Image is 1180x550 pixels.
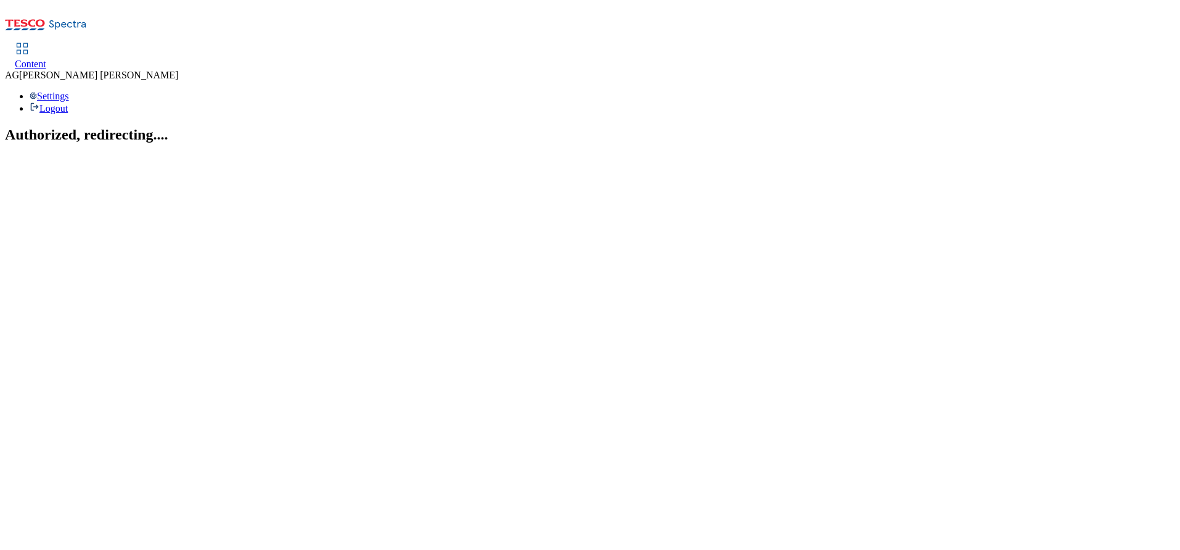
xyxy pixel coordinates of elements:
a: Content [15,44,46,70]
span: [PERSON_NAME] [PERSON_NAME] [19,70,178,80]
a: Settings [30,91,69,101]
span: AG [5,70,19,80]
a: Logout [30,103,68,114]
span: Content [15,59,46,69]
h2: Authorized, redirecting.... [5,127,1175,143]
